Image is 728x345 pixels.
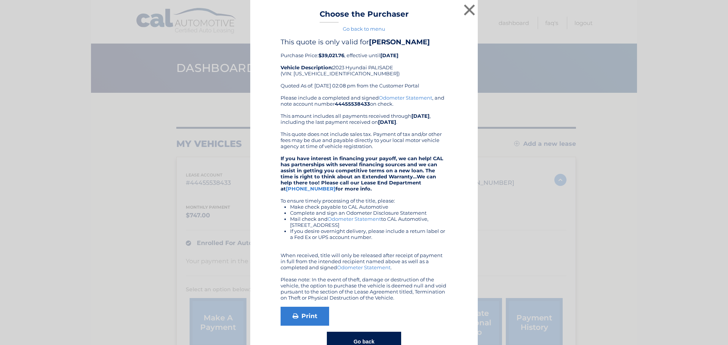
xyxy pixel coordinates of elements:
[286,186,336,192] a: [PHONE_NUMBER]
[290,216,447,228] li: Mail check and to CAL Automotive, [STREET_ADDRESS]
[335,101,370,107] b: 44455538433
[281,307,329,326] a: Print
[337,264,391,270] a: Odometer Statement
[290,210,447,216] li: Complete and sign an Odometer Disclosure Statement
[380,52,399,58] b: [DATE]
[281,64,333,70] strong: Vehicle Description:
[290,228,447,240] li: If you desire overnight delivery, please include a return label or a Fed Ex or UPS account number.
[369,38,430,46] b: [PERSON_NAME]
[328,216,381,222] a: Odometer Statement
[462,2,477,17] button: ×
[379,95,432,101] a: Odometer Statement
[320,9,409,23] h3: Choose the Purchaser
[343,26,385,32] a: Go back to menu
[281,38,447,46] h4: This quote is only valid for
[411,113,430,119] b: [DATE]
[318,52,344,58] b: $39,021.76
[281,95,447,301] div: Please include a completed and signed , and note account number on check. This amount includes al...
[281,155,443,192] strong: If you have interest in financing your payoff, we can help! CAL has partnerships with several fin...
[281,38,447,95] div: Purchase Price: , effective until 2023 Hyundai PALISADE (VIN: [US_VEHICLE_IDENTIFICATION_NUMBER])...
[378,119,396,125] b: [DATE]
[290,204,447,210] li: Make check payable to CAL Automotive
